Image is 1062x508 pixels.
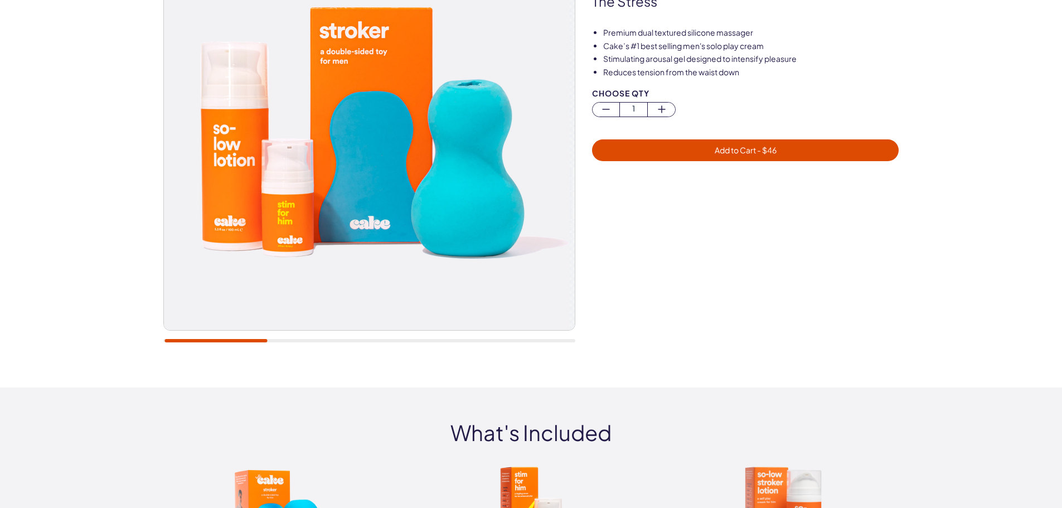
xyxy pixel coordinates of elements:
span: Add to Cart [715,145,777,155]
li: Stimulating arousal gel designed to intensify pleasure [603,54,899,65]
button: Add to Cart - $46 [592,139,899,161]
li: Reduces tension from the waist down [603,67,899,78]
span: 1 [620,103,647,115]
div: Choose Qty [592,89,899,98]
li: Premium dual textured silicone massager [603,27,899,38]
li: Cake’s #1 best selling men's solo play cream [603,41,899,52]
h2: What's Included [163,421,899,444]
span: - $ 46 [756,145,777,155]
